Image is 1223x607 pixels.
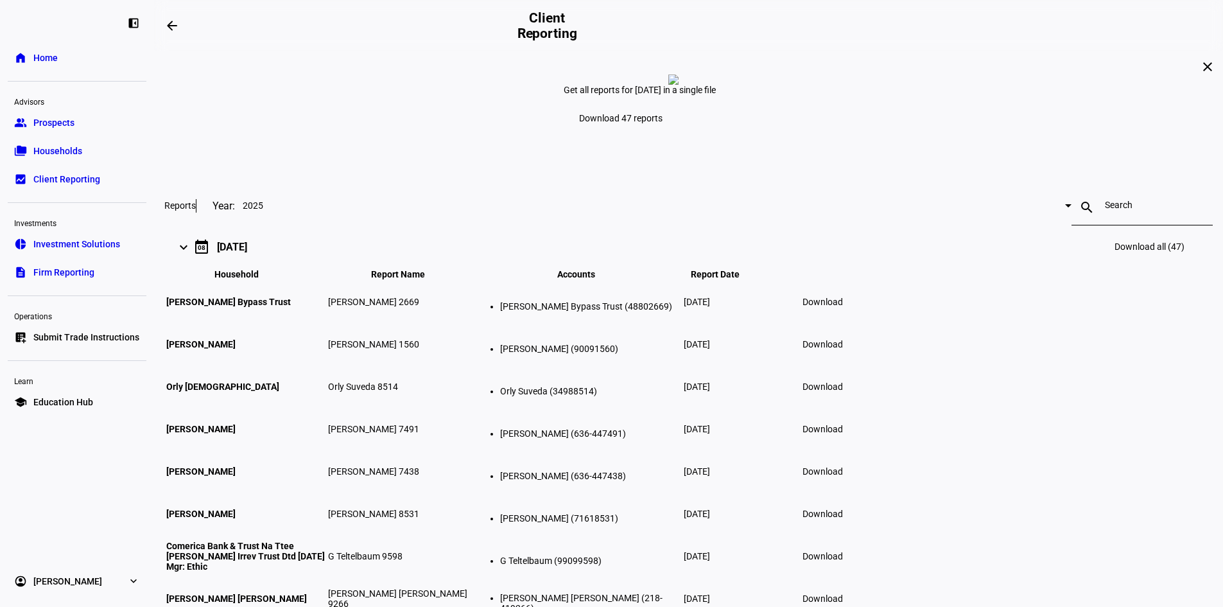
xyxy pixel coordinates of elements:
span: 2025 [243,200,263,211]
span: Households [33,145,82,157]
td: [DATE] [683,493,767,534]
a: Download [795,543,851,569]
span: Accounts [557,269,614,279]
span: Report Date [691,269,759,279]
mat-icon: search [1071,200,1102,215]
mat-icon: arrow_backwards [164,18,180,33]
eth-mat-symbol: home [14,51,27,64]
div: Operations [8,306,146,324]
a: Download [795,459,851,484]
span: Home [33,51,58,64]
span: Download [802,466,843,477]
span: [PERSON_NAME] [166,509,236,519]
a: bid_landscapeClient Reporting [8,166,146,192]
a: groupProspects [8,110,146,136]
span: Household [214,269,278,279]
span: [PERSON_NAME] 7491 [328,424,419,434]
a: Download [795,331,851,357]
mat-expansion-panel-header: 08[DATE]Download all (47) [164,226,1213,267]
span: Orly [DEMOGRAPHIC_DATA] [166,382,279,392]
div: 08 [198,244,205,251]
span: Report Name [371,269,444,279]
div: Learn [8,371,146,389]
eth-mat-symbol: left_panel_close [127,17,140,30]
span: [PERSON_NAME] 2669 [328,297,419,307]
span: Prospects [33,116,74,129]
img: report-zero.png [668,75,679,85]
a: Download 47 reports [564,105,678,131]
li: [PERSON_NAME] (636-447491) [500,428,681,439]
span: Education Hub [33,396,93,409]
a: Download [795,501,851,527]
span: Download [802,339,843,349]
a: Download all (47) [1107,231,1192,262]
li: [PERSON_NAME] (636-447438) [500,471,681,481]
a: Download [795,289,851,315]
span: G Teltelbaum 9598 [328,551,403,561]
span: [PERSON_NAME] Bypass Trust [166,297,291,307]
a: Download [795,416,851,442]
mat-icon: close [1200,59,1215,75]
div: Get all reports for [DATE] in a single file [564,85,814,95]
span: [PERSON_NAME] [PERSON_NAME] [166,594,307,604]
a: Download [795,374,851,400]
eth-mat-symbol: expand_more [127,575,140,588]
span: Download 47 reports [579,113,663,123]
div: [DATE] [217,241,247,253]
eth-mat-symbol: list_alt_add [14,331,27,344]
span: Download [802,509,843,519]
li: [PERSON_NAME] (71618531) [500,513,681,523]
a: homeHome [8,45,146,71]
li: [PERSON_NAME] Bypass Trust (48802669) [500,301,681,312]
span: Download [802,594,843,604]
span: [PERSON_NAME] [166,466,236,477]
span: Download [802,297,843,307]
li: G Teltelbaum (99099598) [500,556,681,566]
span: Investment Solutions [33,238,120,251]
span: Submit Trade Instructions [33,331,139,344]
span: [PERSON_NAME] 1560 [328,339,419,349]
td: [DATE] [683,324,767,365]
span: Orly Suveda 8514 [328,382,398,392]
span: Download [802,382,843,392]
eth-mat-symbol: description [14,266,27,279]
mat-icon: keyboard_arrow_right [176,240,191,255]
span: Client Reporting [33,173,100,186]
span: [PERSON_NAME] [166,339,236,349]
a: pie_chartInvestment Solutions [8,231,146,257]
div: Advisors [8,92,146,110]
span: Download [802,551,843,561]
eth-mat-symbol: group [14,116,27,129]
mat-icon: calendar_today [194,239,209,254]
a: folder_copyHouseholds [8,138,146,164]
eth-mat-symbol: pie_chart [14,238,27,251]
span: Download all (47) [1115,242,1184,252]
span: [PERSON_NAME] 8531 [328,509,419,519]
li: Orly Suveda (34988514) [500,386,681,396]
span: [PERSON_NAME] [166,424,236,434]
a: descriptionFirm Reporting [8,260,146,285]
td: [DATE] [683,281,767,322]
eth-mat-symbol: school [14,396,27,409]
span: [PERSON_NAME] 7438 [328,466,419,477]
span: Comerica Bank & Trust Na Ttee [PERSON_NAME] Irrev Trust Dtd [DATE] Mgr: Ethic [166,541,325,572]
span: [PERSON_NAME] [33,575,102,588]
input: Search [1105,200,1179,210]
h2: Client Reporting [508,10,585,41]
eth-mat-symbol: bid_landscape [14,173,27,186]
eth-mat-symbol: folder_copy [14,145,27,157]
div: Investments [8,213,146,231]
td: [DATE] [683,451,767,492]
span: Download [802,424,843,434]
td: [DATE] [683,366,767,407]
td: [DATE] [683,409,767,450]
td: [DATE] [683,536,767,577]
li: [PERSON_NAME] (90091560) [500,344,681,354]
h3: Reports [164,200,196,211]
div: Year: [196,199,235,213]
eth-mat-symbol: account_circle [14,575,27,588]
span: Firm Reporting [33,266,94,279]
